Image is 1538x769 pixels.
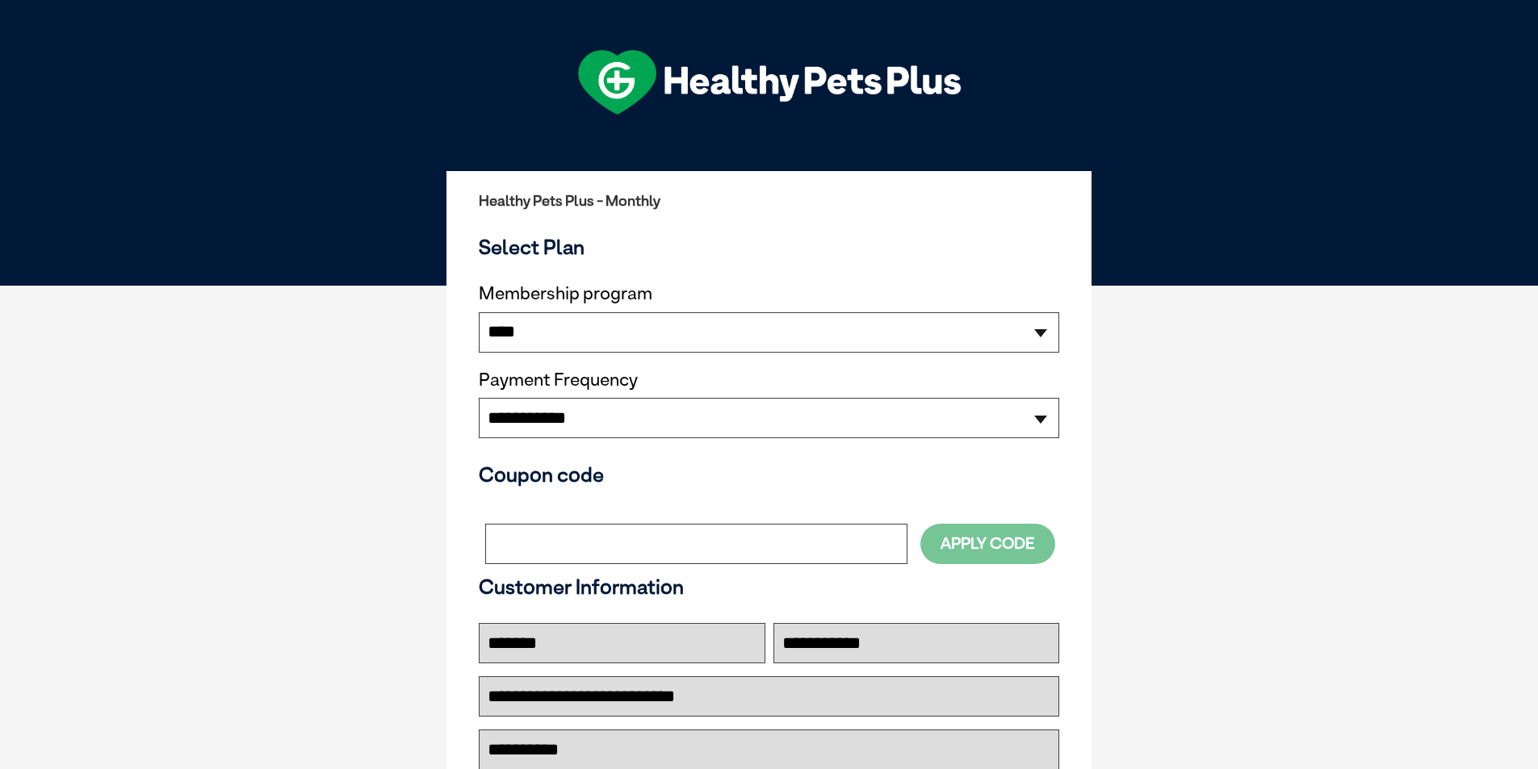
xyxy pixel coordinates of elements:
h3: Select Plan [479,235,1059,259]
h3: Coupon code [479,462,1059,487]
h2: Healthy Pets Plus - Monthly [479,193,1059,209]
button: Apply Code [920,524,1055,563]
h3: Customer Information [479,575,1059,599]
label: Membership program [479,283,1059,304]
label: Payment Frequency [479,370,638,391]
img: hpp-logo-landscape-green-white.png [578,50,961,115]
